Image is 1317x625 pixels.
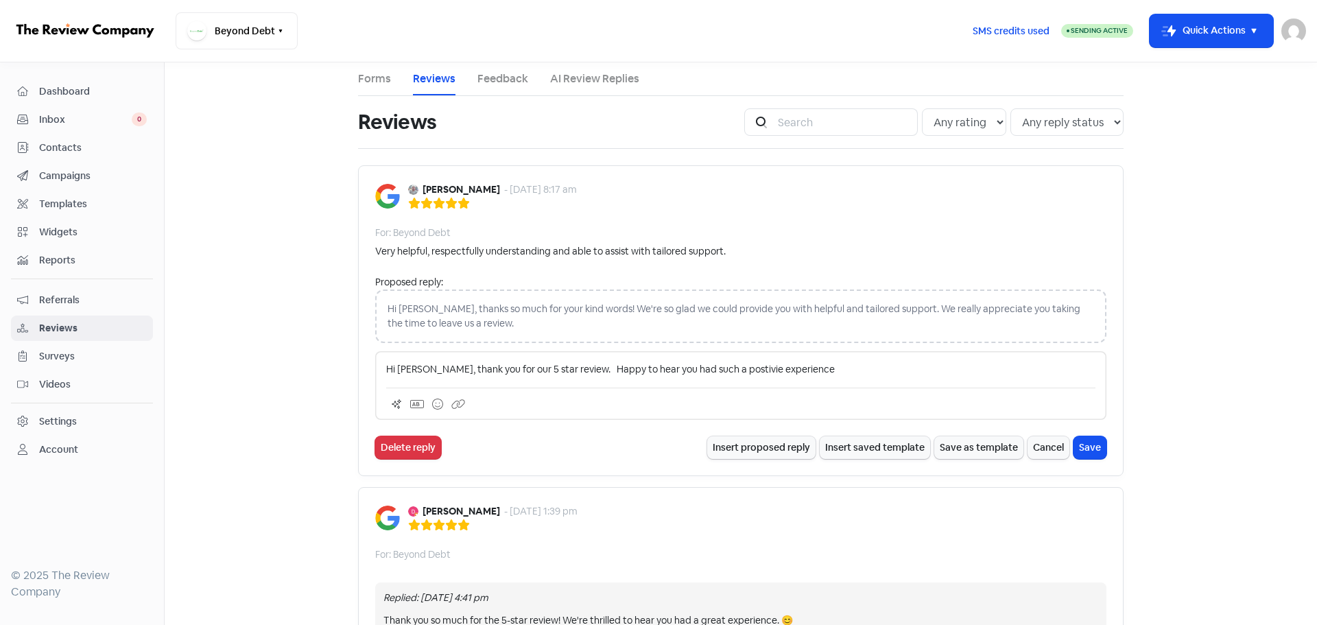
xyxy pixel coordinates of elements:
[358,100,436,144] h1: Reviews
[39,377,147,392] span: Videos
[1073,436,1106,459] button: Save
[11,191,153,217] a: Templates
[11,372,153,397] a: Videos
[386,362,1095,377] p: Hi [PERSON_NAME], thank you for our 5 star review. Happy to hear you had such a postivie experience
[934,436,1023,459] button: Save as template
[961,23,1061,37] a: SMS credits used
[375,436,441,459] button: Delete reply
[39,321,147,335] span: Reviews
[11,79,153,104] a: Dashboard
[1071,26,1128,35] span: Sending Active
[39,197,147,211] span: Templates
[375,275,1106,290] div: Proposed reply:
[413,71,455,87] a: Reviews
[375,290,1106,343] div: Hi [PERSON_NAME], thanks so much for your kind words! We're so glad we could provide you with hel...
[375,547,451,562] div: For: Beyond Debt
[132,113,147,126] span: 0
[504,182,577,197] div: - [DATE] 8:17 am
[973,24,1049,38] span: SMS credits used
[358,71,391,87] a: Forms
[11,344,153,369] a: Surveys
[383,591,488,604] i: Replied: [DATE] 4:41 pm
[11,437,153,462] a: Account
[477,71,528,87] a: Feedback
[1061,23,1133,39] a: Sending Active
[1281,19,1306,43] img: User
[39,169,147,183] span: Campaigns
[11,163,153,189] a: Campaigns
[39,141,147,155] span: Contacts
[11,248,153,273] a: Reports
[176,12,298,49] button: Beyond Debt
[11,567,153,600] div: © 2025 The Review Company
[39,225,147,239] span: Widgets
[1150,14,1273,47] button: Quick Actions
[11,220,153,245] a: Widgets
[11,287,153,313] a: Referrals
[11,107,153,132] a: Inbox 0
[550,71,639,87] a: AI Review Replies
[39,113,132,127] span: Inbox
[39,443,78,457] div: Account
[770,108,918,136] input: Search
[375,184,400,209] img: Image
[423,182,500,197] b: [PERSON_NAME]
[11,409,153,434] a: Settings
[39,414,77,429] div: Settings
[820,436,930,459] button: Insert saved template
[39,349,147,364] span: Surveys
[39,84,147,99] span: Dashboard
[1028,436,1069,459] button: Cancel
[11,316,153,341] a: Reviews
[504,504,578,519] div: - [DATE] 1:39 pm
[375,506,400,530] img: Image
[39,253,147,268] span: Reports
[408,506,418,517] img: Avatar
[375,226,451,240] div: For: Beyond Debt
[375,244,726,259] div: Very helpful, respectfully understanding and able to assist with tailored support.
[707,436,816,459] button: Insert proposed reply
[423,504,500,519] b: [PERSON_NAME]
[408,185,418,195] img: Avatar
[11,135,153,161] a: Contacts
[39,293,147,307] span: Referrals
